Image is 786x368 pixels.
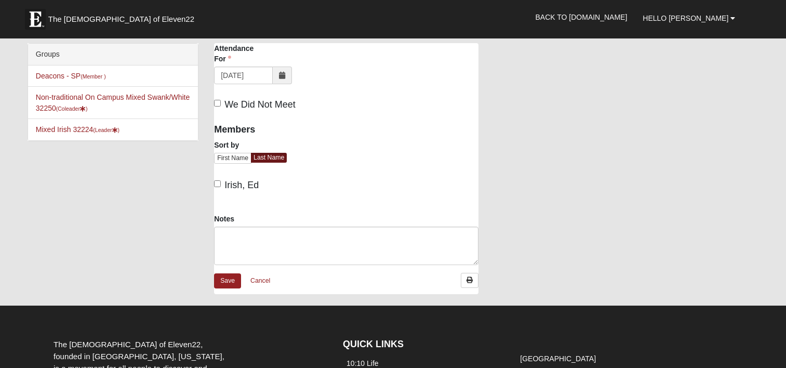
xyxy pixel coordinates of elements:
a: Save [214,273,241,288]
div: Groups [28,44,198,65]
a: Cancel [244,273,277,289]
a: Back to [DOMAIN_NAME] [527,4,635,30]
a: First Name [214,153,251,164]
label: Sort by [214,140,239,150]
a: Deacons - SP(Member ) [36,72,106,80]
small: (Coleader ) [56,106,88,112]
a: Last Name [251,153,287,163]
a: Print Attendance Roster [461,273,478,288]
span: We Did Not Meet [224,99,296,110]
h4: Members [214,124,339,136]
label: Notes [214,214,234,224]
a: Non-traditional On Campus Mixed Swank/White 32250(Coleader) [36,93,190,112]
a: The [DEMOGRAPHIC_DATA] of Eleven22 [20,4,228,30]
small: (Member ) [81,73,105,80]
input: We Did Not Meet [214,100,221,107]
a: Hello [PERSON_NAME] [635,5,743,31]
img: Eleven22 logo [25,9,46,30]
span: The [DEMOGRAPHIC_DATA] of Eleven22 [48,14,194,24]
input: Irish, Ed [214,180,221,187]
a: Mixed Irish 32224(Leader) [36,125,119,134]
span: Hello [PERSON_NAME] [643,14,728,22]
label: Attendance For [214,43,269,64]
small: (Leader ) [93,127,119,133]
h4: QUICK LINKS [343,339,501,350]
span: Irish, Ed [224,180,259,190]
